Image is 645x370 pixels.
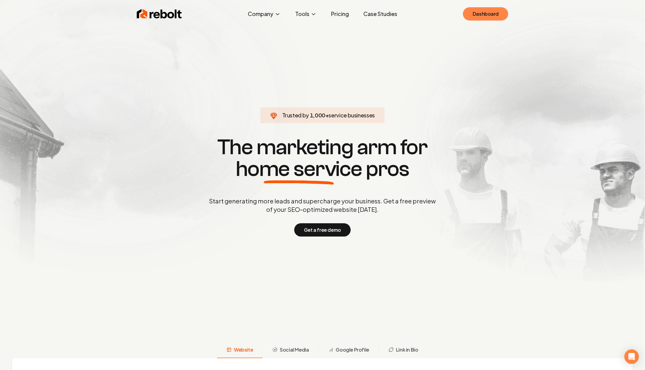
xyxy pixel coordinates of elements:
span: service businesses [329,112,375,119]
div: Open Intercom Messenger [624,349,639,364]
span: Google Profile [336,346,369,353]
button: Social Media [263,343,318,358]
a: Dashboard [463,7,508,21]
h1: The marketing arm for pros [178,136,468,180]
img: Rebolt Logo [137,8,182,20]
a: Pricing [326,8,354,20]
span: Trusted by [282,112,309,119]
span: Link in Bio [396,346,418,353]
span: + [325,112,329,119]
span: 1,000 [310,111,325,120]
button: Get a free demo [294,223,351,237]
button: Google Profile [319,343,379,358]
a: Case Studies [359,8,402,20]
span: Social Media [280,346,309,353]
button: Link in Bio [379,343,428,358]
button: Website [217,343,263,358]
button: Tools [290,8,321,20]
span: Website [234,346,253,353]
button: Company [243,8,286,20]
p: Start generating more leads and supercharge your business. Get a free preview of your SEO-optimiz... [208,197,437,214]
span: home service [236,158,362,180]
